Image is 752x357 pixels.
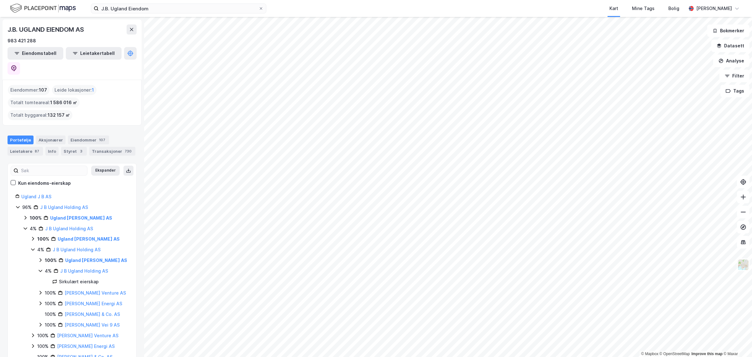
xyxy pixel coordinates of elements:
[30,214,42,222] div: 100%
[91,166,120,176] button: Ekspander
[45,257,57,264] div: 100%
[98,137,107,143] div: 107
[711,40,749,52] button: Datasett
[692,352,723,356] a: Improve this map
[8,98,80,108] div: Totalt tomteareal :
[8,37,36,45] div: 983 421 288
[78,148,84,154] div: 3
[45,226,93,231] a: J B Ugland Holding AS
[18,179,71,187] div: Kun eiendoms-eierskap
[721,327,752,357] div: Kontrollprogram for chat
[37,235,49,243] div: 100%
[37,343,49,350] div: 100%
[45,289,56,297] div: 100%
[609,5,618,12] div: Kart
[721,327,752,357] iframe: Chat Widget
[61,147,87,156] div: Styret
[66,47,122,60] button: Leietakertabell
[21,194,51,199] a: Ugland J B AS
[50,215,112,221] a: Ugland [PERSON_NAME] AS
[18,166,87,175] input: Søk
[30,225,37,232] div: 4%
[45,147,59,156] div: Info
[45,311,56,318] div: 100%
[45,267,52,275] div: 4%
[36,136,65,144] div: Aksjonærer
[696,5,732,12] div: [PERSON_NAME]
[8,110,72,120] div: Totalt byggareal :
[65,322,120,328] a: [PERSON_NAME] Vei 9 AS
[720,85,749,97] button: Tags
[668,5,679,12] div: Bolig
[40,205,88,210] a: J B Ugland Holding AS
[57,344,115,349] a: [PERSON_NAME] Energi AS
[59,278,99,285] div: Sirkulært eierskap
[10,3,76,14] img: logo.f888ab2527a4732fd821a326f86c7f29.svg
[707,24,749,37] button: Bokmerker
[8,85,50,95] div: Eiendommer :
[660,352,690,356] a: OpenStreetMap
[719,70,749,82] button: Filter
[39,86,47,94] span: 107
[641,352,658,356] a: Mapbox
[632,5,655,12] div: Mine Tags
[92,86,94,94] span: 1
[68,136,109,144] div: Eiendommer
[58,236,120,242] a: Ugland [PERSON_NAME] AS
[65,290,126,296] a: [PERSON_NAME] Venture AS
[8,24,85,35] div: J.B. UGLAND EIENDOM AS
[34,148,40,154] div: 87
[123,148,133,154] div: 730
[8,147,43,156] div: Leietakere
[89,147,135,156] div: Transaksjoner
[60,268,108,274] a: J B Ugland Holding AS
[57,333,118,338] a: [PERSON_NAME] Venture AS
[737,259,749,271] img: Z
[8,136,34,144] div: Portefølje
[65,301,122,306] a: [PERSON_NAME] Energi AS
[37,246,44,253] div: 4%
[50,99,77,106] span: 1 586 016 ㎡
[52,85,97,95] div: Leide lokasjoner :
[48,111,70,119] span: 132 157 ㎡
[22,204,32,211] div: 96%
[65,312,120,317] a: [PERSON_NAME] & Co. AS
[99,4,258,13] input: Søk på adresse, matrikkel, gårdeiere, leietakere eller personer
[37,332,49,339] div: 100%
[45,300,56,307] div: 100%
[713,55,749,67] button: Analyse
[8,47,63,60] button: Eiendomstabell
[45,321,56,329] div: 100%
[65,258,127,263] a: Ugland [PERSON_NAME] AS
[53,247,101,252] a: J B Ugland Holding AS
